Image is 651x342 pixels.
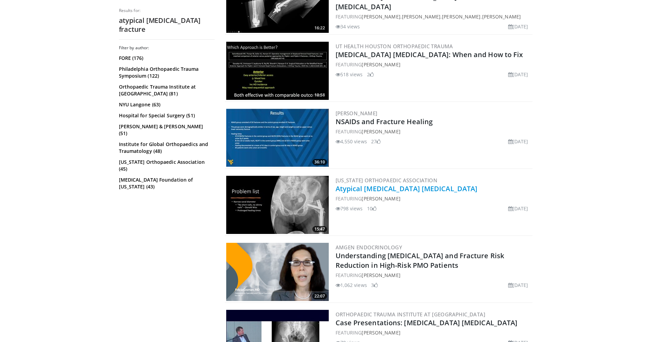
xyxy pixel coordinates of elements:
a: Hospital for Special Surgery (51) [119,112,213,119]
a: UT Health Houston Orthopaedic Trauma [336,43,453,50]
div: FEATURING [336,128,531,135]
a: [PERSON_NAME] [362,195,400,202]
a: [MEDICAL_DATA] Foundation of [US_STATE] (43) [119,176,213,190]
a: [PERSON_NAME] & [PERSON_NAME] (51) [119,123,213,137]
a: [PERSON_NAME] [362,13,400,20]
li: 2 [367,71,374,78]
a: [PERSON_NAME] [336,110,378,117]
img: 305fa868-c1bb-4a05-a461-e3c4ced732c4.300x170_q85_crop-smart_upscale.jpg [226,176,329,234]
a: Case Presentations: [MEDICAL_DATA] [MEDICAL_DATA] [336,318,518,327]
li: 10 [367,205,377,212]
a: NYU Langone (63) [119,101,213,108]
img: c9a25db3-4db0-49e1-a46f-17b5c91d58a1.png.300x170_q85_crop-smart_upscale.png [226,243,329,301]
div: FEATURING [336,272,531,279]
a: Orthopaedic Trauma Institute at [GEOGRAPHIC_DATA] [336,311,486,318]
a: Amgen Endocrinology [336,244,403,251]
a: [US_STATE] Orthopaedic Association [336,177,438,184]
a: Orthopaedic Trauma Institute at [GEOGRAPHIC_DATA] (81) [119,83,213,97]
li: 1,062 views [336,281,367,289]
a: FORE (176) [119,55,213,62]
a: 15:47 [226,176,329,234]
a: [PERSON_NAME] [402,13,440,20]
a: [PERSON_NAME] [362,272,400,278]
a: [PERSON_NAME] [442,13,480,20]
li: 4,550 views [336,138,367,145]
span: 22:07 [312,293,327,299]
a: [PERSON_NAME] [362,128,400,135]
div: FEATURING [336,329,531,336]
a: Institute for Global Orthopaedics and Traumatology (48) [119,141,213,155]
a: [PERSON_NAME] [362,61,400,68]
span: 36:10 [312,159,327,165]
a: [US_STATE] Orthopaedic Association (45) [119,159,213,172]
a: Atypical [MEDICAL_DATA] [MEDICAL_DATA] [336,184,478,193]
a: 36:10 [226,109,329,167]
a: [PERSON_NAME] [482,13,521,20]
a: Philadelphia Orthopaedic Trauma Symposium (122) [119,66,213,79]
li: [DATE] [508,23,528,30]
p: Results for: [119,8,215,13]
a: 22:07 [226,243,329,301]
a: 10:58 [226,42,329,100]
img: b4edcb3f-a9d3-48f9-867c-cc34a8e1edb6.300x170_q85_crop-smart_upscale.jpg [226,42,329,100]
a: Understanding [MEDICAL_DATA] and Fracture Risk Reduction in High-Risk PMO Patients [336,251,504,270]
img: a283b462-4ff3-479e-a57f-011898d902ce.300x170_q85_crop-smart_upscale.jpg [226,109,329,167]
li: 34 views [336,23,360,30]
li: 3 [371,281,378,289]
li: 27 [371,138,381,145]
a: [MEDICAL_DATA] [MEDICAL_DATA]: When and How to Fix [336,50,523,59]
div: FEATURING [336,61,531,68]
h2: atypical [MEDICAL_DATA] fracture [119,16,215,34]
a: NSAIDs and Fracture Healing [336,117,433,126]
div: FEATURING [336,195,531,202]
div: FEATURING , , , [336,13,531,20]
li: 518 views [336,71,363,78]
span: 10:58 [312,92,327,98]
a: [PERSON_NAME] [362,329,400,336]
li: 798 views [336,205,363,212]
span: 15:47 [312,226,327,232]
h3: Filter by author: [119,45,215,51]
li: [DATE] [508,71,528,78]
li: [DATE] [508,281,528,289]
li: [DATE] [508,138,528,145]
li: [DATE] [508,205,528,212]
span: 16:22 [312,25,327,31]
